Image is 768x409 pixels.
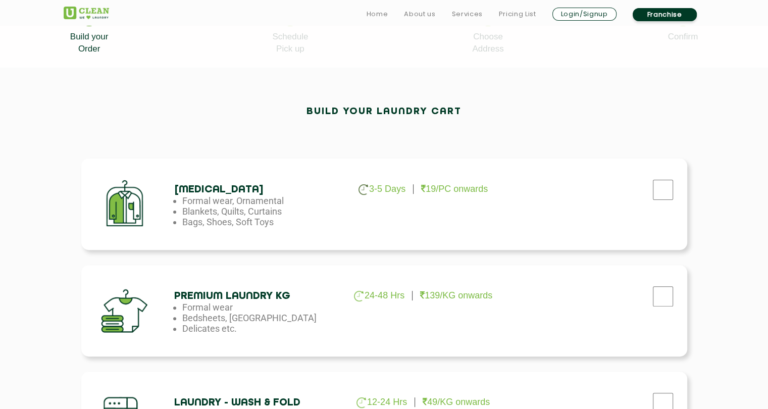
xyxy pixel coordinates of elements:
p: Choose Address [472,31,503,55]
img: clock_g.png [359,184,368,195]
img: UClean Laundry and Dry Cleaning [64,7,109,19]
li: Blankets, Quilts, Curtains [182,206,346,217]
li: Bags, Shoes, Soft Toys [182,217,346,227]
li: Bedsheets, [GEOGRAPHIC_DATA] [182,313,346,323]
a: Home [367,8,388,20]
p: 3-5 Days [359,184,405,195]
li: Formal wear, Ornamental [182,195,346,206]
p: 12-24 Hrs [356,397,407,408]
a: Pricing List [499,8,536,20]
p: 24-48 Hrs [354,290,404,301]
img: clock_g.png [356,397,366,408]
img: clock_g.png [354,291,364,301]
h4: Premium Laundry Kg [174,290,338,302]
li: Formal wear [182,302,346,313]
p: 139/KG onwards [420,290,492,301]
p: Build your Order [70,31,109,55]
a: Franchise [633,8,697,21]
li: Delicates etc. [182,323,346,334]
p: 49/KG onwards [423,397,490,407]
a: Login/Signup [552,8,617,21]
a: About us [404,8,435,20]
h2: Build your laundry cart [306,106,462,117]
p: 19/PC onwards [421,184,488,194]
p: Schedule Pick up [272,31,308,55]
p: Confirm [668,31,698,43]
h4: Laundry - Wash & Fold [174,397,338,408]
h4: [MEDICAL_DATA] [174,184,338,195]
a: Services [451,8,482,20]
